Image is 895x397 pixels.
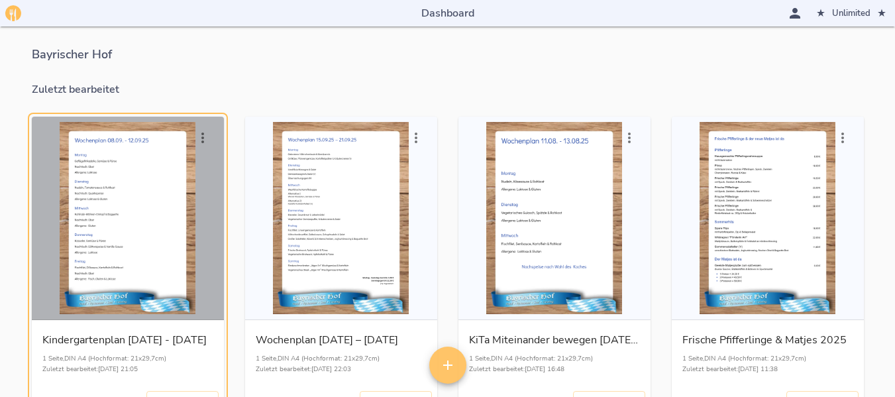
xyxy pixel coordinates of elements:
h2: Bayrischer Hof [32,48,864,62]
p: Wochenplan [DATE] – [DATE] [256,331,427,349]
h3: Zuletzt bearbeitet [32,84,864,96]
span: Unlimited [816,6,886,21]
button: Unlimited [813,3,890,24]
p: 1 Seite , DIN A4 (Hochformat: 21x29,7cm) Zuletzt bearbeitet: [DATE] 22:03 [256,353,427,375]
p: 1 Seite , DIN A4 (Hochformat: 21x29,7cm) Zuletzt bearbeitet: [DATE] 16:48 [469,353,640,375]
h3: Dashboard [421,7,474,20]
p: 1 Seite , DIN A4 (Hochformat: 21x29,7cm) Zuletzt bearbeitet: [DATE] 21:05 [42,353,213,375]
p: KiTa Miteinander bewegen [DATE] - [DATE] [469,331,640,349]
p: 1 Seite , DIN A4 (Hochformat: 21x29,7cm) Zuletzt bearbeitet: [DATE] 11:38 [682,353,853,375]
p: Kindergartenplan [DATE] - [DATE] [42,331,213,349]
p: Frische Pfifferlinge & Matjes 2025 [682,331,853,349]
